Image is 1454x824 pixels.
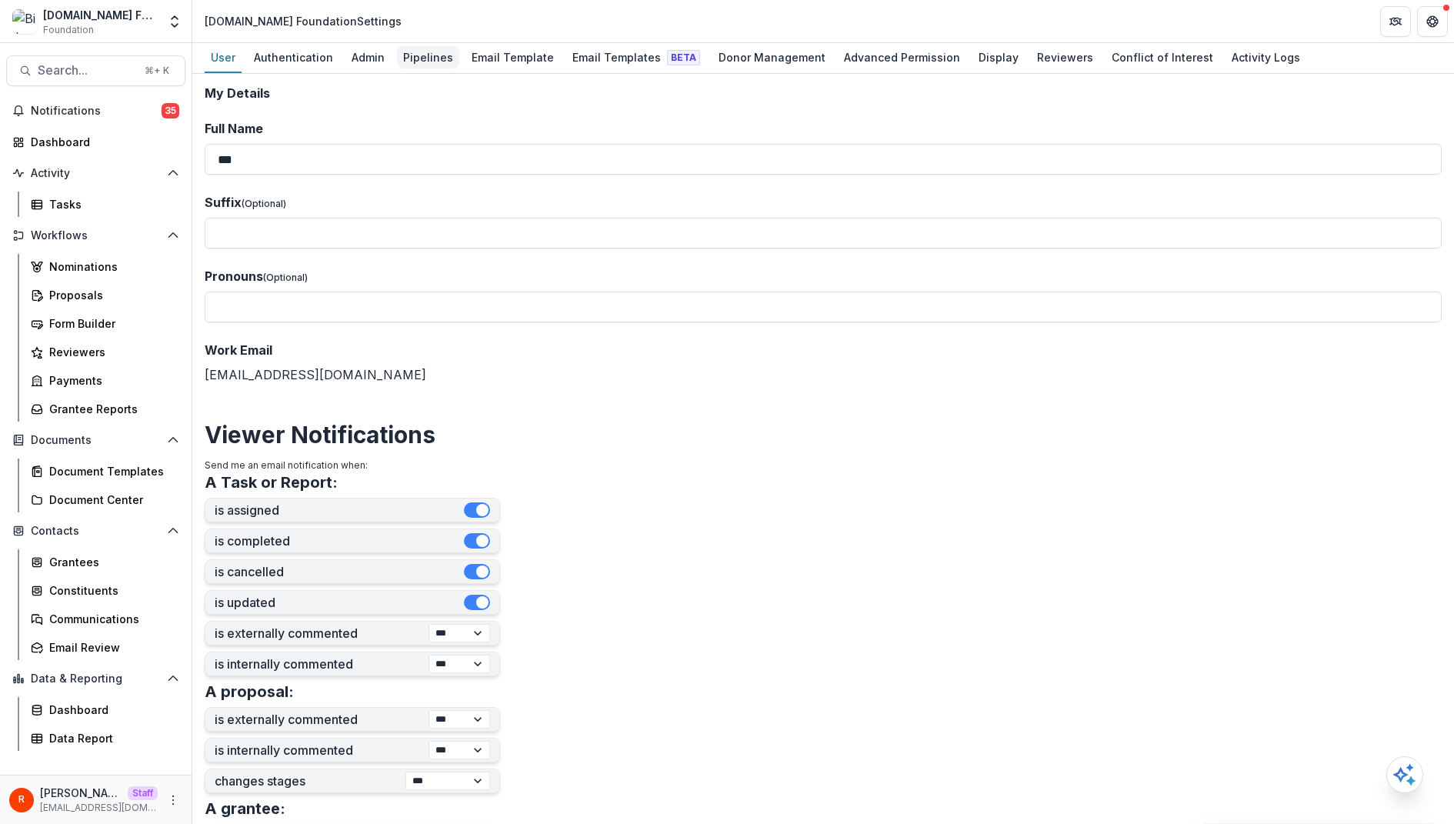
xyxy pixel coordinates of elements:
div: Payments [49,372,173,389]
span: Activity [31,167,161,180]
span: Send me an email notification when: [205,459,368,471]
div: [DOMAIN_NAME] Foundation Settings [205,13,402,29]
div: Grantees [49,554,173,570]
div: Pipelines [397,46,459,68]
a: Proposals [25,282,185,308]
div: Document Center [49,492,173,508]
div: Email Template [465,46,560,68]
label: is externally commented [215,712,429,727]
button: Open Data & Reporting [6,666,185,691]
a: Email Templates Beta [566,43,706,73]
a: Email Review [25,635,185,660]
h3: A grantee: [205,799,285,818]
span: Work Email [205,342,272,358]
button: Open Documents [6,428,185,452]
a: Form Builder [25,311,185,336]
a: Dashboard [25,697,185,722]
a: Authentication [248,43,339,73]
span: Foundation [43,23,94,37]
a: Data Report [25,726,185,751]
a: Grantee Reports [25,396,185,422]
div: Email Review [49,639,173,656]
span: Beta [667,50,700,65]
h2: My Details [205,86,1442,101]
div: Display [972,46,1025,68]
p: [PERSON_NAME] [40,785,122,801]
div: Activity Logs [1226,46,1306,68]
div: Constituents [49,582,173,599]
span: Full Name [205,121,263,136]
nav: breadcrumb [198,10,408,32]
button: Get Help [1417,6,1448,37]
div: Raj [18,795,25,805]
a: Communications [25,606,185,632]
a: Reviewers [25,339,185,365]
p: [EMAIL_ADDRESS][DOMAIN_NAME] [40,801,158,815]
img: Bill.com Foundation [12,9,37,34]
a: Email Template [465,43,560,73]
div: Proposals [49,287,173,303]
a: Grantees [25,549,185,575]
button: Notifications35 [6,98,185,123]
button: Open Workflows [6,223,185,248]
div: Reviewers [49,344,173,360]
a: Reviewers [1031,43,1099,73]
div: Data Report [49,730,173,746]
a: Conflict of Interest [1106,43,1219,73]
h2: Viewer Notifications [205,421,1442,449]
button: Search... [6,55,185,86]
span: Workflows [31,229,161,242]
div: Advanced Permission [838,46,966,68]
span: Suffix [205,195,242,210]
a: Advanced Permission [838,43,966,73]
div: Admin [345,46,391,68]
a: Payments [25,368,185,393]
a: Donor Management [712,43,832,73]
div: Document Templates [49,463,173,479]
label: is cancelled [215,565,464,579]
div: Form Builder [49,315,173,332]
label: is updated [215,595,464,610]
div: [EMAIL_ADDRESS][DOMAIN_NAME] [205,341,1442,384]
div: ⌘ + K [142,62,172,79]
button: Open entity switcher [164,6,185,37]
div: Tasks [49,196,173,212]
button: More [164,791,182,809]
a: Constituents [25,578,185,603]
span: Pronouns [205,269,263,284]
div: User [205,46,242,68]
div: Dashboard [31,134,173,150]
a: Pipelines [397,43,459,73]
div: Reviewers [1031,46,1099,68]
div: Conflict of Interest [1106,46,1219,68]
button: Open AI Assistant [1386,756,1423,793]
label: changes stages [215,774,405,789]
label: is externally commented [215,626,429,641]
span: Contacts [31,525,161,538]
div: Grantee Reports [49,401,173,417]
a: Document Templates [25,459,185,484]
label: is assigned [215,503,464,518]
div: Nominations [49,259,173,275]
button: Open Activity [6,161,185,185]
a: Document Center [25,487,185,512]
span: (Optional) [242,198,286,209]
a: Admin [345,43,391,73]
label: is internally commented [215,657,429,672]
div: Email Templates [566,46,706,68]
div: Authentication [248,46,339,68]
a: Tasks [25,192,185,217]
a: Dashboard [6,129,185,155]
h3: A Task or Report: [205,473,338,492]
a: User [205,43,242,73]
span: Data & Reporting [31,672,161,686]
div: Communications [49,611,173,627]
span: 35 [162,103,179,118]
button: Open Contacts [6,519,185,543]
a: Display [972,43,1025,73]
a: Activity Logs [1226,43,1306,73]
label: is completed [215,534,464,549]
span: Documents [31,434,161,447]
span: Notifications [31,105,162,118]
div: [DOMAIN_NAME] Foundation [43,7,158,23]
